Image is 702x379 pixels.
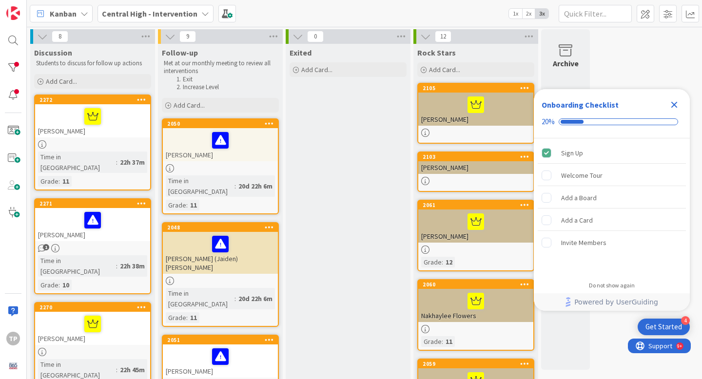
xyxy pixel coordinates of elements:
[117,157,147,168] div: 22h 37m
[58,280,60,290] span: :
[167,120,278,127] div: 2050
[166,200,186,210] div: Grade
[561,147,583,159] div: Sign Up
[6,332,20,345] div: TP
[418,280,533,289] div: 2060
[539,293,685,311] a: Powered by UserGuiding
[39,200,150,207] div: 2271
[443,257,455,267] div: 12
[20,1,44,13] span: Support
[417,48,456,57] span: Rock Stars
[116,364,117,375] span: :
[443,336,455,347] div: 11
[509,9,522,19] span: 1x
[35,303,150,345] div: 2270[PERSON_NAME]
[52,31,68,42] span: 8
[418,289,533,322] div: Nakhaylee Flowers
[538,232,686,253] div: Invite Members is incomplete.
[418,201,533,209] div: 2061
[186,200,188,210] span: :
[163,223,278,274] div: 2048[PERSON_NAME] (Jaiden) [PERSON_NAME]
[418,152,533,161] div: 2103
[559,5,632,22] input: Quick Filter...
[553,57,579,69] div: Archive
[418,201,533,243] div: 2061[PERSON_NAME]
[522,9,535,19] span: 2x
[435,31,451,42] span: 12
[35,303,150,312] div: 2270
[38,255,116,277] div: Time in [GEOGRAPHIC_DATA]
[38,280,58,290] div: Grade
[561,170,603,181] div: Welcome Tour
[50,8,77,19] span: Kanban
[638,319,690,335] div: Open Get Started checklist, remaining modules: 4
[167,224,278,231] div: 2048
[174,101,205,110] span: Add Card...
[188,312,199,323] div: 11
[561,237,606,248] div: Invite Members
[421,336,442,347] div: Grade
[35,95,150,104] div: 2272
[58,176,60,187] span: :
[423,85,533,92] div: 2105
[39,96,150,103] div: 2272
[49,4,54,12] div: 9+
[418,152,533,174] div: 2103[PERSON_NAME]
[423,153,533,160] div: 2103
[60,176,72,187] div: 11
[163,344,278,378] div: [PERSON_NAME]
[442,336,443,347] span: :
[418,84,533,126] div: 2105[PERSON_NAME]
[164,59,277,76] p: Met at our monthly meeting to review all interventions
[234,181,236,191] span: :
[538,165,686,186] div: Welcome Tour is incomplete.
[538,187,686,208] div: Add a Board is incomplete.
[162,48,198,57] span: Follow-up
[117,364,147,375] div: 22h 45m
[6,6,20,20] img: Visit kanbanzone.com
[421,257,442,267] div: Grade
[102,9,197,19] b: Central High - Intervention
[163,232,278,274] div: [PERSON_NAME] (Jaiden) [PERSON_NAME]
[418,280,533,322] div: 2060Nakhaylee Flowers
[36,59,149,67] p: Students to discuss for follow up actions
[561,192,597,204] div: Add a Board
[574,296,658,308] span: Powered by UserGuiding
[43,244,49,250] span: 1
[35,312,150,345] div: [PERSON_NAME]
[35,95,150,137] div: 2272[PERSON_NAME]
[418,209,533,243] div: [PERSON_NAME]
[60,280,72,290] div: 10
[186,312,188,323] span: :
[538,142,686,164] div: Sign Up is complete.
[163,119,278,161] div: 2050[PERSON_NAME]
[46,77,77,86] span: Add Card...
[429,65,460,74] span: Add Card...
[163,336,278,344] div: 2051
[117,261,147,271] div: 22h 38m
[166,312,186,323] div: Grade
[236,293,275,304] div: 20d 22h 6m
[561,214,593,226] div: Add a Card
[290,48,312,57] span: Exited
[167,337,278,343] div: 2051
[174,83,277,91] li: Increase Level
[418,93,533,126] div: [PERSON_NAME]
[174,76,277,83] li: Exit
[34,48,72,57] span: Discussion
[542,117,555,126] div: 20%
[163,119,278,128] div: 2050
[236,181,275,191] div: 20d 22h 6m
[116,157,117,168] span: :
[534,138,690,275] div: Checklist items
[535,9,548,19] span: 3x
[542,99,619,111] div: Onboarding Checklist
[534,89,690,311] div: Checklist Container
[234,293,236,304] span: :
[418,84,533,93] div: 2105
[166,288,234,309] div: Time in [GEOGRAPHIC_DATA]
[188,200,199,210] div: 11
[418,161,533,174] div: [PERSON_NAME]
[542,117,682,126] div: Checklist progress: 20%
[666,97,682,113] div: Close Checklist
